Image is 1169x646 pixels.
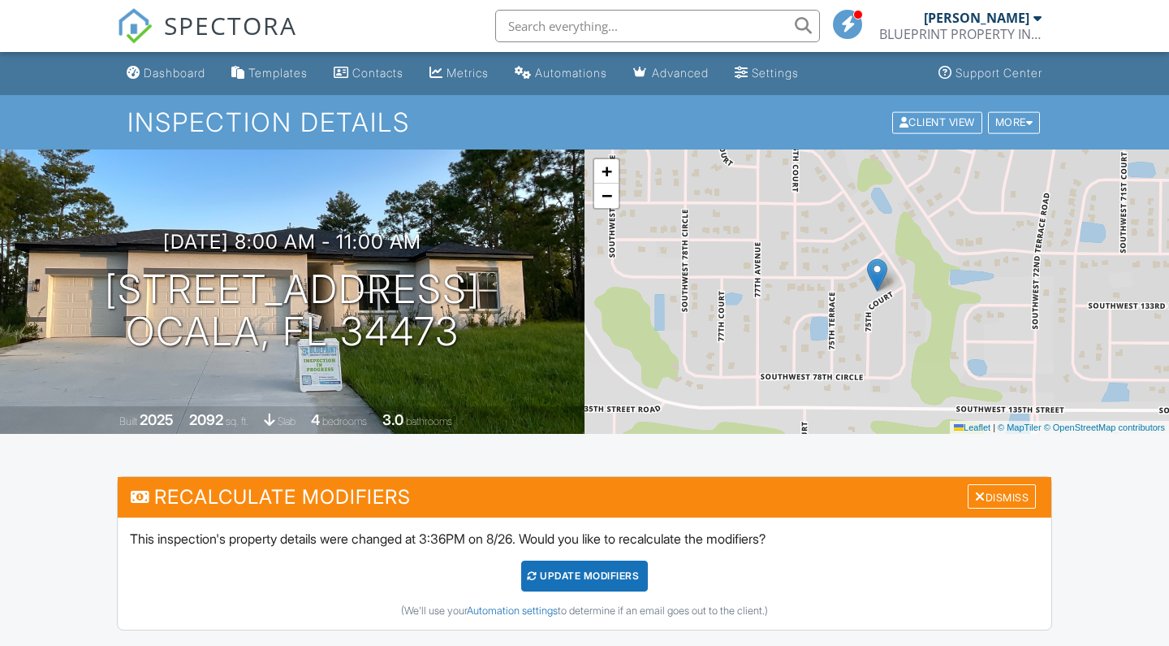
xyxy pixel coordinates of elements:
[225,59,314,89] a: Templates
[144,66,205,80] div: Dashboard
[602,185,612,206] span: −
[105,268,481,354] h1: [STREET_ADDRESS] ocala, FL 34473
[954,423,990,432] a: Leaflet
[602,161,612,181] span: +
[535,66,607,80] div: Automations
[140,411,174,428] div: 2025
[508,59,614,89] a: Automations (Basic)
[891,115,986,128] a: Client View
[327,59,410,89] a: Contacts
[423,59,495,89] a: Metrics
[892,111,982,133] div: Client View
[120,59,212,89] a: Dashboard
[932,59,1049,89] a: Support Center
[248,66,308,80] div: Templates
[879,26,1042,42] div: BLUEPRINT PROPERTY INSPECTIONS
[968,484,1036,509] div: Dismiss
[467,605,558,617] a: Automation settings
[446,66,489,80] div: Metrics
[955,66,1042,80] div: Support Center
[924,10,1029,26] div: [PERSON_NAME]
[594,184,619,208] a: Zoom out
[127,108,1042,137] h1: Inspection Details
[118,518,1051,630] div: This inspection's property details were changed at 3:36PM on 8/26. Would you like to recalculate ...
[652,66,709,80] div: Advanced
[117,8,153,44] img: The Best Home Inspection Software - Spectora
[226,415,248,427] span: sq. ft.
[728,59,805,89] a: Settings
[130,605,1039,618] div: (We'll use your to determine if an email goes out to the client.)
[1044,423,1165,432] a: © OpenStreetMap contributors
[278,415,295,427] span: slab
[495,10,820,42] input: Search everything...
[352,66,403,80] div: Contacts
[627,59,715,89] a: Advanced
[311,411,320,428] div: 4
[164,8,297,42] span: SPECTORA
[406,415,452,427] span: bathrooms
[117,22,297,56] a: SPECTORA
[119,415,137,427] span: Built
[998,423,1042,432] a: © MapTiler
[322,415,367,427] span: bedrooms
[189,411,223,428] div: 2092
[867,258,887,292] img: Marker
[594,159,619,184] a: Zoom in
[163,231,421,253] h3: [DATE] 8:00 am - 11:00 am
[521,561,649,592] div: UPDATE Modifiers
[752,66,799,80] div: Settings
[382,411,403,428] div: 3.0
[993,423,995,432] span: |
[988,111,1041,133] div: More
[118,477,1051,517] h3: Recalculate Modifiers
